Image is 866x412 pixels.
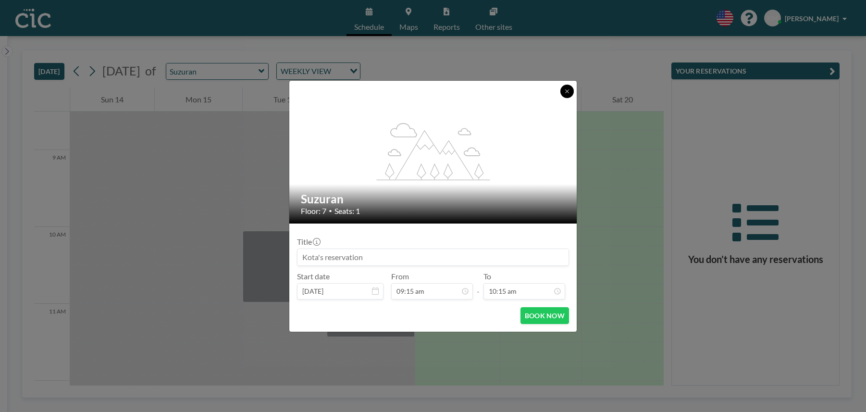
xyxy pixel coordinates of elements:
button: BOOK NOW [520,307,569,324]
span: - [477,275,480,296]
span: Seats: 1 [334,206,360,216]
label: Start date [297,272,330,281]
label: To [483,272,491,281]
span: • [329,207,332,214]
label: From [391,272,409,281]
span: Floor: 7 [301,206,326,216]
label: Title [297,237,320,247]
input: Kota's reservation [297,249,569,265]
g: flex-grow: 1.2; [377,122,490,180]
h2: Suzuran [301,192,566,206]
